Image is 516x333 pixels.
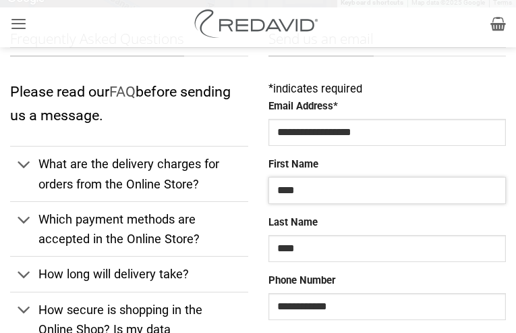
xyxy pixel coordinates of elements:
label: Phone Number [268,273,507,289]
span: Which payment methods are accepted in the Online Store? [38,212,200,246]
label: Email Address [268,99,507,115]
a: Toggle Which payment methods are accepted in the Online Store? [10,201,248,256]
a: Toggle How long will delivery take? [10,256,248,291]
button: Toggle [10,205,38,235]
button: Toggle [10,261,38,290]
img: REDAVID Salon Products | United States [191,9,326,38]
a: View cart [490,9,506,39]
button: Toggle [10,151,38,180]
span: How long will delivery take? [38,267,189,281]
span: What are the delivery charges for orders from the Online Store? [38,157,219,190]
label: Last Name [268,215,507,231]
a: Menu [10,7,27,41]
button: Toggle [10,296,38,326]
div: indicates required [268,80,507,99]
label: First Name [268,157,507,173]
p: Please read our before sending us a message. [10,80,248,127]
a: Toggle What are the delivery charges for orders from the Online Store? [10,146,248,201]
a: FAQ [109,83,136,100]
